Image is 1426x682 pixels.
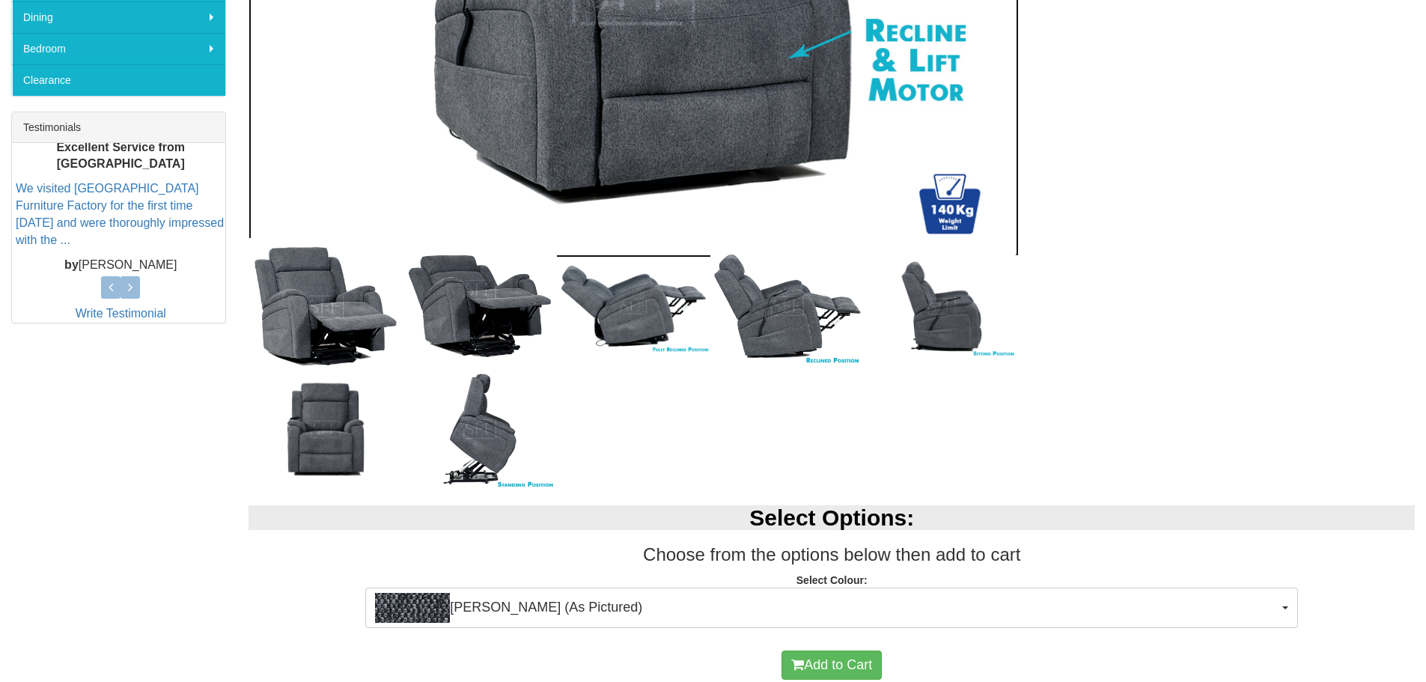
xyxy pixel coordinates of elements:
[12,1,225,33] a: Dining
[749,505,914,530] b: Select Options:
[64,258,79,271] b: by
[56,141,185,171] b: Excellent Service from [GEOGRAPHIC_DATA]
[16,257,225,274] p: [PERSON_NAME]
[12,33,225,64] a: Bedroom
[375,593,450,623] img: Ollie Charcoal (As Pictured)
[781,651,882,681] button: Add to Cart
[375,593,1279,623] span: [PERSON_NAME] (As Pictured)
[76,307,166,320] a: Write Testimonial
[796,574,868,586] strong: Select Colour:
[12,112,225,143] div: Testimonials
[12,64,225,96] a: Clearance
[365,588,1298,628] button: Ollie Charcoal (As Pictured)[PERSON_NAME] (As Pictured)
[249,545,1415,564] h3: Choose from the options below then add to cart
[16,182,224,246] a: We visited [GEOGRAPHIC_DATA] Furniture Factory for the first time [DATE] and were thoroughly impr...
